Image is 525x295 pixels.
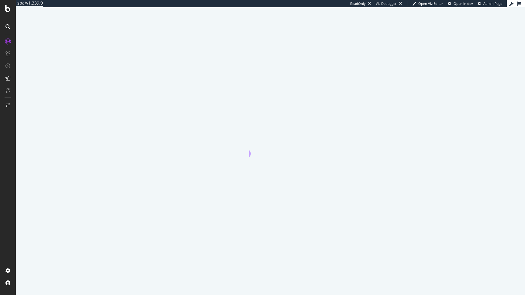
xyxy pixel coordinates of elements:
[350,1,367,6] div: ReadOnly:
[483,1,502,6] span: Admin Page
[478,1,502,6] a: Admin Page
[454,1,473,6] span: Open in dev
[448,1,473,6] a: Open in dev
[412,1,443,6] a: Open Viz Editor
[249,135,292,157] div: animation
[376,1,398,6] div: Viz Debugger:
[418,1,443,6] span: Open Viz Editor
